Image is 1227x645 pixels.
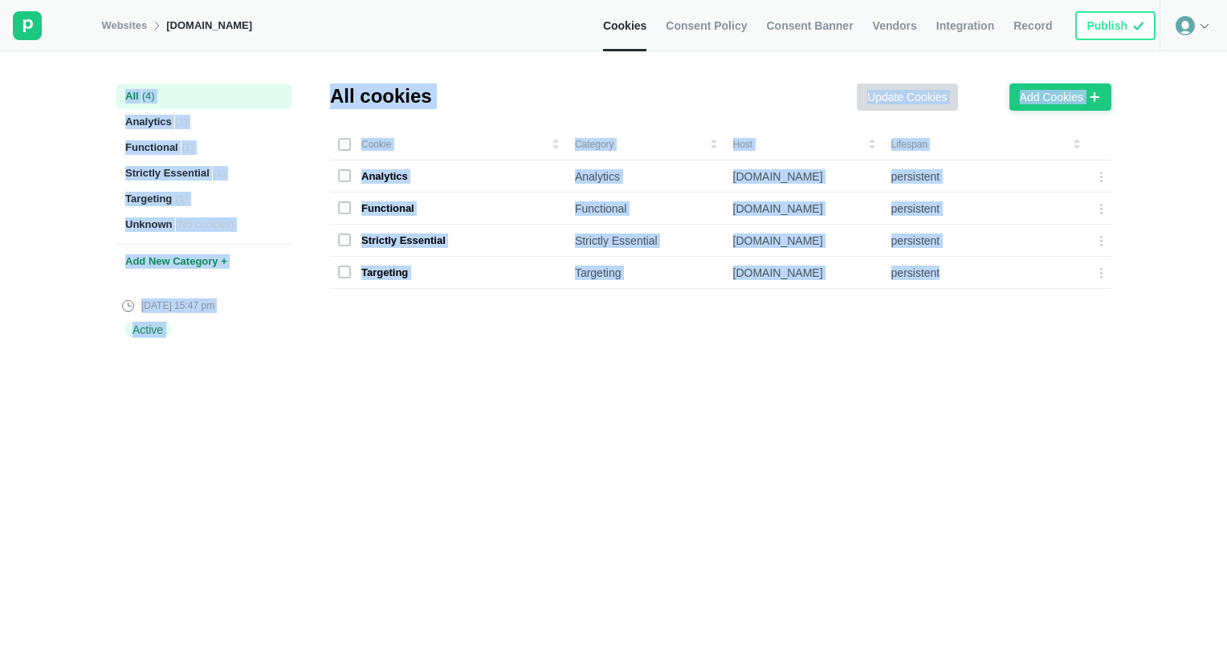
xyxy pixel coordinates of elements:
div: Add New Category + [116,244,292,279]
td: Lifespan [883,128,1088,160]
span: ( 1 ) [213,166,226,181]
div: All banners are integrated and published on website. [1071,7,1160,44]
span: Record [1013,18,1052,33]
div: [DATE] 15:47 pm [122,298,214,313]
div: Functional [361,201,414,216]
div: Analytics [575,169,717,184]
div: persistent [891,233,1080,248]
span: ( No cookies ) [176,217,234,232]
td: Host [725,128,883,160]
span: ( 4 ) [142,89,155,103]
div: [DOMAIN_NAME] [166,18,252,33]
div: Targeting [575,266,717,280]
span: Integration [936,18,994,33]
div: [DOMAIN_NAME] [733,266,875,280]
div: Strictly Essential [361,233,446,248]
div: Strictly Essential [116,160,292,186]
div: Add Cookies [1020,90,1083,104]
div: Active [124,322,171,338]
div: Functional [116,135,292,160]
div: All cookies [330,83,432,109]
div: Analytics [116,109,292,135]
span: ( 1 ) [175,192,188,206]
span: Consent Policy [666,18,747,33]
div: Strictly Essential [575,233,717,248]
div: Update Cookies [867,90,948,104]
span: Consent Banner [766,18,853,33]
div: Publish [1086,18,1127,33]
div: Cookie [338,138,559,151]
span: ( 1 ) [175,115,188,129]
div: [DOMAIN_NAME] [733,201,875,216]
div: persistent [891,266,1080,280]
div: Targeting [116,186,292,212]
span: Cookies [603,18,646,33]
a: Websites [101,18,147,33]
div: [DOMAIN_NAME] [733,169,875,184]
img: icon [1132,18,1144,33]
div: Unknown [116,212,292,237]
button: Update Cookies [857,83,958,111]
div: Functional [575,201,717,216]
td: Category [567,128,725,160]
div: persistent [891,169,1080,184]
span: ( 1 ) [181,140,194,155]
div: Targeting [361,266,408,280]
button: Add Cookies [1009,83,1111,111]
div: [DOMAIN_NAME] [733,233,875,248]
div: All [116,83,292,109]
button: Publishicon [1075,11,1156,40]
div: persistent [891,201,1080,216]
div: Analytics [361,169,408,184]
span: Vendors [873,18,917,33]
